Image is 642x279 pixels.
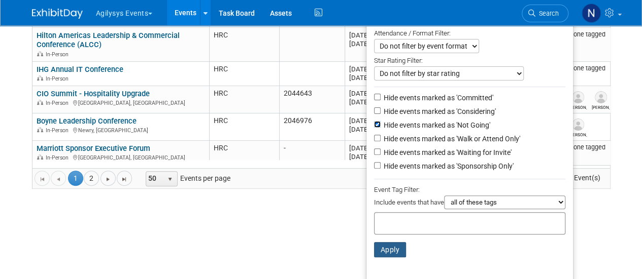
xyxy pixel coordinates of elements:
span: select [166,175,174,183]
span: Go to the last page [120,175,128,183]
div: [DATE] [349,152,393,161]
div: Attendance / Format Filter: [374,27,565,39]
a: Go to the last page [117,171,132,186]
a: Go to the next page [100,171,116,186]
a: Go to the first page [35,171,50,186]
img: Lindsey Fundine [572,91,584,103]
div: [DATE] [349,98,393,106]
div: Newry, [GEOGRAPHIC_DATA] [37,126,205,134]
a: CIO Summit - Hospitality Upgrade [37,89,150,98]
a: Hilton Americas Leadership & Commercial Conference (ALCC) [37,31,180,50]
div: [DATE] [349,125,393,134]
label: Hide events marked as 'Considering' [382,106,496,116]
div: [DATE] [349,65,393,73]
label: Hide events marked as 'Sponsorship Only' [382,161,514,171]
div: [DATE] [349,31,393,39]
label: Hide events marked as 'Committed' [382,93,493,103]
a: 2 [84,171,99,186]
div: None tagged [566,30,637,38]
label: Hide events marked as 'Not Going' [382,120,490,130]
span: Go to the next page [104,175,112,183]
div: Event Tag Filter: [374,184,565,195]
td: HRC [209,141,279,166]
div: [GEOGRAPHIC_DATA], [GEOGRAPHIC_DATA] [37,98,205,107]
div: [DATE] [349,73,393,82]
span: In-Person [46,127,72,134]
span: In-Person [46,100,72,106]
img: In-Person Event [37,75,43,81]
div: Pamela McConnell [569,131,587,137]
div: None tagged [566,64,637,72]
div: [DATE] [349,144,393,152]
td: 2046976 [279,113,345,141]
label: Hide events marked as 'Walk or Attend Only' [382,134,520,144]
span: Search [535,10,559,17]
img: Pamela McConnell [572,118,584,131]
label: Hide events marked as 'Waiting for Invite' [382,147,512,157]
a: Boyne Leadership Conference [37,116,137,126]
a: Search [522,5,568,22]
img: Natalie Morin [582,4,601,23]
div: None tagged [566,143,637,151]
a: Marriott Sponsor Executive Forum [37,144,150,153]
div: Include events that have [374,195,565,212]
td: HRC [209,62,279,86]
span: In-Person [46,154,72,161]
img: In-Person Event [37,154,43,160]
a: IHG Annual IT Conference [37,65,123,74]
div: [DATE] [349,39,393,48]
span: 50 [146,172,163,186]
td: HRC [209,113,279,141]
td: HRC [209,28,279,62]
div: Star Rating Filter: [374,53,565,66]
img: ExhibitDay [32,9,83,19]
span: Go to the first page [38,175,46,183]
span: 1 [68,171,83,186]
img: In-Person Event [37,51,43,56]
td: HRC [209,86,279,113]
button: Apply [374,242,407,257]
span: Events per page [132,171,241,186]
span: Go to the previous page [54,175,62,183]
span: In-Person [46,75,72,82]
div: [GEOGRAPHIC_DATA], [GEOGRAPHIC_DATA] [37,153,205,162]
img: In-Person Event [37,127,43,132]
span: In-Person [46,51,72,58]
a: Go to the previous page [51,171,66,186]
div: Lindsey Fundine [569,103,587,110]
td: 2044643 [279,86,345,113]
img: In-Person Event [37,100,43,105]
img: Tim Hansen [595,91,607,103]
div: [DATE] [349,89,393,98]
div: [DATE] [349,116,393,125]
div: Tim Hansen [592,103,610,110]
td: - [279,141,345,166]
